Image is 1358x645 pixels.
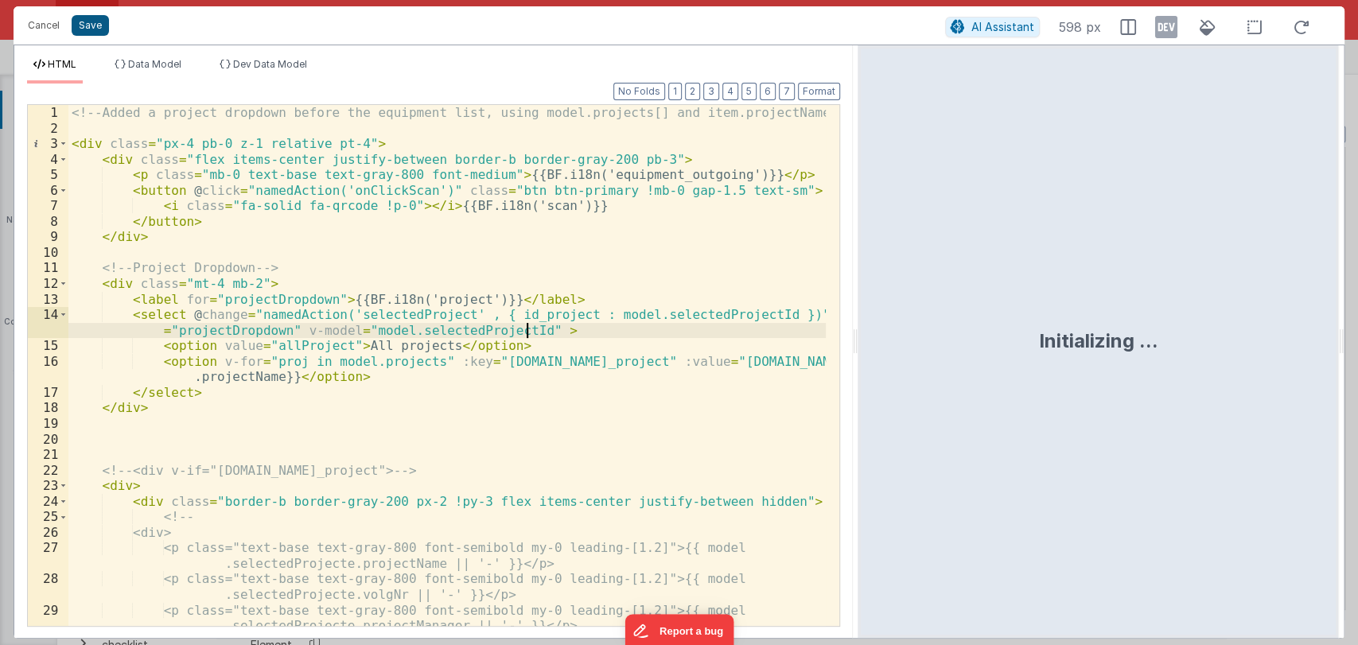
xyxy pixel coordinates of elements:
[28,121,68,137] div: 2
[28,540,68,571] div: 27
[20,14,68,37] button: Cancel
[28,385,68,401] div: 17
[28,183,68,199] div: 6
[28,509,68,525] div: 25
[72,15,109,36] button: Save
[779,83,795,100] button: 7
[28,152,68,168] div: 4
[28,245,68,261] div: 10
[28,292,68,308] div: 13
[28,214,68,230] div: 8
[28,229,68,245] div: 9
[28,571,68,602] div: 28
[28,447,68,463] div: 21
[28,167,68,183] div: 5
[28,603,68,634] div: 29
[685,83,700,100] button: 2
[28,105,68,121] div: 1
[722,83,738,100] button: 4
[28,260,68,276] div: 11
[703,83,719,100] button: 3
[28,494,68,510] div: 24
[233,58,307,70] span: Dev Data Model
[613,83,665,100] button: No Folds
[28,276,68,292] div: 12
[741,83,757,100] button: 5
[28,525,68,541] div: 26
[128,58,181,70] span: Data Model
[28,338,68,354] div: 15
[971,20,1034,33] span: AI Assistant
[760,83,776,100] button: 6
[668,83,682,100] button: 1
[28,432,68,448] div: 20
[945,17,1040,37] button: AI Assistant
[798,83,840,100] button: Format
[28,400,68,416] div: 18
[48,58,76,70] span: HTML
[28,198,68,214] div: 7
[1059,17,1101,37] span: 598 px
[28,478,68,494] div: 23
[1039,328,1158,354] div: Initializing ...
[28,463,68,479] div: 22
[28,354,68,385] div: 16
[28,416,68,432] div: 19
[28,307,68,338] div: 14
[28,136,68,152] div: 3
